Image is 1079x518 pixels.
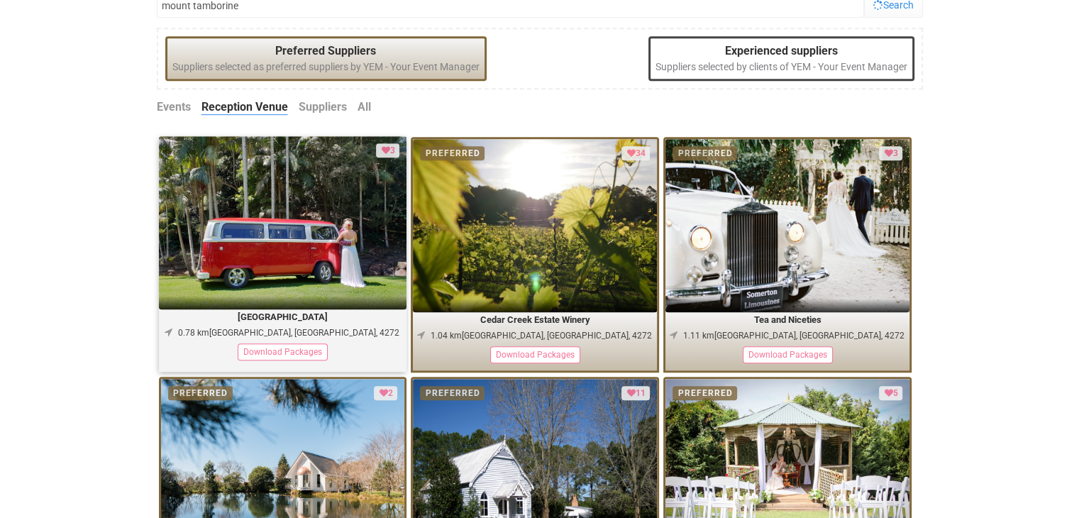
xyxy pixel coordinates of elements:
[172,43,480,60] legend: Preferred Suppliers
[414,330,428,340] i: 45° northeast
[165,36,487,81] div: Suppliers selected as preferred suppliers by YEM - Your Event Manager
[159,136,407,309] img: Screen_Shot_2018-11-21_at_1_01_20_pm.png
[159,309,407,326] legend: [GEOGRAPHIC_DATA]
[655,43,907,60] legend: Experienced suppliers
[209,328,399,338] span: [GEOGRAPHIC_DATA], [GEOGRAPHIC_DATA], 4272
[483,348,587,360] a: Download Packages
[420,386,485,400] div: PREFERRED
[665,139,909,312] img: PastedGraphic-2-3.png
[648,36,914,81] div: Suppliers selected by clients of YEM - Your Event Manager
[462,331,652,341] span: [GEOGRAPHIC_DATA], [GEOGRAPHIC_DATA], 4272
[376,143,399,158] div: Loved by 3 clients or suppliers
[420,146,485,160] div: PREFERRED
[178,326,399,339] div: 0.78 km
[413,312,657,329] legend: Cedar Creek Estate Winery
[879,386,902,400] div: Loved by 5 clients or suppliers
[490,346,580,363] div: Download Packages
[667,330,681,340] i: 45° northeast
[168,386,233,400] div: PREFERRED
[673,146,737,160] div: PREFERRED
[665,312,909,329] legend: Tea and Niceties
[683,329,904,342] div: 1.11 km
[714,331,904,341] span: [GEOGRAPHIC_DATA], [GEOGRAPHIC_DATA], 4272
[879,146,902,160] div: Loved by 3 clients or suppliers
[238,343,328,360] div: Download Packages
[431,329,652,342] div: 1.04 km
[413,139,657,312] img: P1040862.jpg
[201,99,288,116] a: Reception Venue
[743,346,833,363] div: Download Packages
[374,386,397,400] div: Loved by 2 clients or suppliers
[157,99,191,116] a: Events
[621,386,650,400] div: Loved by 11 clients or suppliers
[736,348,840,360] a: Download Packages
[358,99,371,116] a: All
[162,327,176,337] i: 45° northeast
[299,99,347,116] a: Suppliers
[673,386,737,400] div: PREFERRED
[621,146,650,160] div: Loved by 34 clients or suppliers
[231,346,335,357] a: Download Packages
